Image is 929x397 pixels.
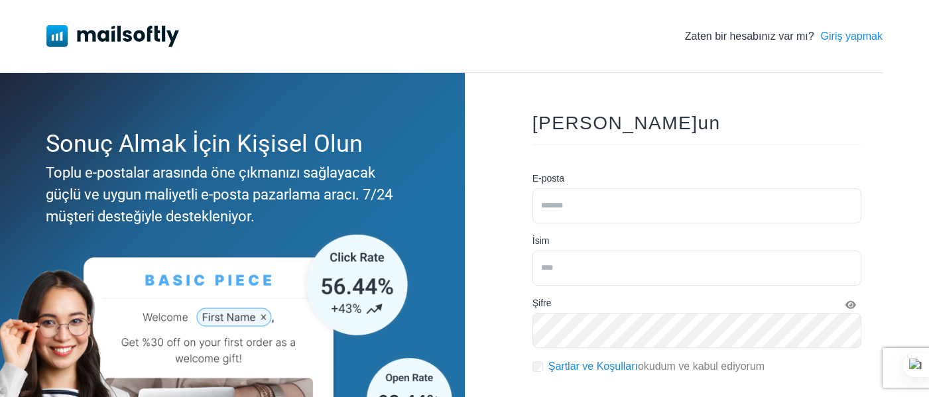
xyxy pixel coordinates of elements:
[845,300,856,310] i: Şifreyi Göster
[821,30,883,42] font: Giriş yapmak
[46,130,363,158] font: Sonuç Almak İçin Kişisel Olun
[548,361,638,372] a: Şartlar ve Koşulları
[638,361,765,372] font: okudum ve kabul ediyorum
[532,173,564,184] font: E-posta
[532,235,550,246] font: İsim
[821,28,883,44] a: Giriş yapmak
[532,113,721,133] font: [PERSON_NAME]un
[46,25,179,46] img: Mailsoftly
[46,164,393,225] font: Toplu e-postalar arasında öne çıkmanızı sağlayacak güçlü ve uygun maliyetli e-posta pazarlama ara...
[685,30,814,42] font: Zaten bir hesabınız var mı?
[532,298,552,308] font: Şifre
